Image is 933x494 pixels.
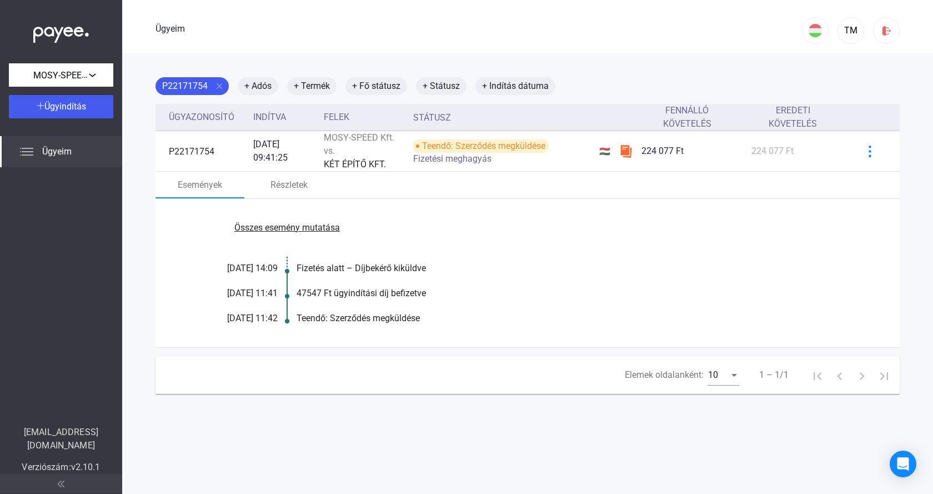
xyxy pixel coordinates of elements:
font: KÉT ÉPÍTŐ KFT. [324,159,386,169]
img: white-payee-white-dot.svg [33,21,89,43]
button: Előző oldal [829,364,851,386]
font: MOSY-SPEED Kft. vs. [324,132,394,156]
font: MOSY-SPEED Kft. [33,69,104,81]
font: Fizetési meghagyás [413,153,491,164]
font: Fennálló követelés [663,105,711,129]
button: kijelentkezés-piros [873,17,900,44]
img: kékebb [864,146,876,157]
button: TM [837,17,864,44]
button: Ügyindítás [9,95,113,118]
font: 10 [708,370,718,380]
font: + Adós [244,81,272,91]
font: P22171754 [162,81,208,91]
button: MOSY-SPEED Kft. [9,63,113,87]
font: Ügyeim [42,146,72,157]
font: Események [178,179,222,190]
font: Teendő: Szerződés megküldése [297,313,420,323]
div: Felek [324,111,405,124]
font: [DATE] 09:41:25 [253,139,288,163]
font: 224 077 Ft [751,146,794,156]
button: HU [802,17,829,44]
font: [DATE] 14:09 [227,263,278,273]
mat-icon: close [214,81,224,91]
font: + Fő státusz [352,81,400,91]
font: + Termék [294,81,330,91]
font: Teendő: Szerződés megküldése [422,141,545,151]
font: P22171754 [169,146,214,157]
font: + Indítás dátuma [482,81,549,91]
font: + Státusz [423,81,460,91]
font: [DATE] 11:41 [227,288,278,298]
font: v2.10.1 [71,462,101,472]
font: Részletek [270,179,308,190]
font: Verziószám: [22,462,71,472]
font: Ügyazonosító [169,112,234,122]
font: 🇭🇺 [599,146,610,157]
font: 47547 Ft ügyindítási díj befizetve [297,288,426,298]
img: HU [809,24,822,37]
font: Elemek oldalanként: [625,370,704,380]
font: Eredeti követelés [769,105,817,129]
div: Intercom Messenger megnyitása [890,451,916,477]
font: Ügyindítás [44,101,86,112]
font: Felek [324,112,349,122]
button: Utolsó oldal [873,364,895,386]
button: Következő oldal [851,364,873,386]
img: kijelentkezés-piros [881,25,892,37]
img: szamlazzhu-mini [619,144,633,158]
div: Fennálló követelés [641,104,743,131]
font: 224 077 Ft [641,146,684,156]
button: kékebb [858,139,881,163]
font: 1 – 1/1 [759,370,789,380]
font: [EMAIL_ADDRESS][DOMAIN_NAME] [24,427,98,451]
div: Indítva [253,111,315,124]
font: Összes esemény mutatása [234,222,340,233]
img: plus-white.svg [37,102,44,109]
font: [DATE] 11:42 [227,313,278,323]
img: arrow-double-left-grey.svg [58,481,64,487]
div: Eredeti követelés [751,104,844,131]
div: Ügyazonosító [169,111,244,124]
mat-select: Elemek oldalanként: [708,368,739,382]
font: Fizetés alatt – Díjbekérő kiküldve [297,263,426,273]
font: TM [844,25,857,36]
button: Első oldal [806,364,829,386]
font: Indítva [253,112,286,122]
font: Ügyeim [155,23,185,34]
font: Státusz [413,112,451,123]
img: list.svg [20,145,33,158]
